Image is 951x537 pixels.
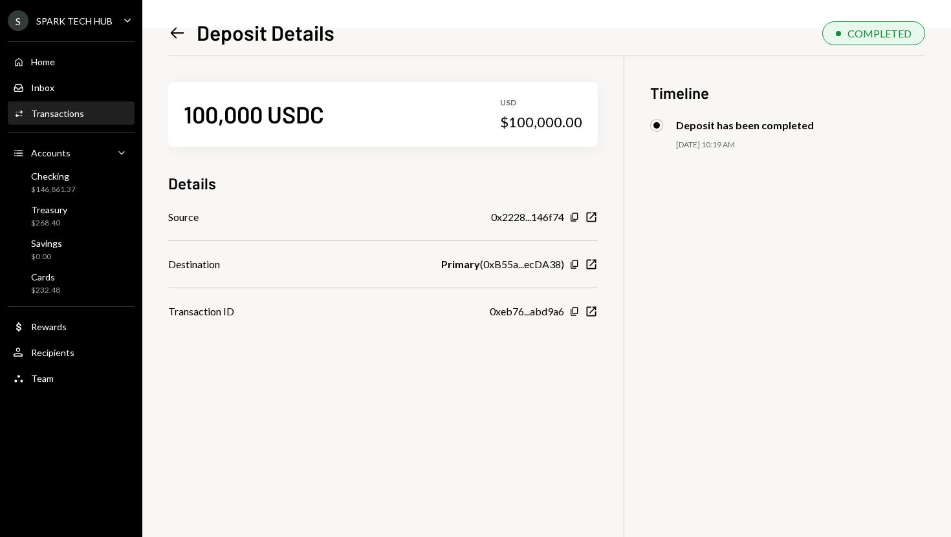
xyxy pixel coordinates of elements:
[491,209,564,225] div: 0x2228...146f74
[31,184,76,195] div: $146,861.37
[36,16,113,26] div: SPARK TECH HUB
[31,373,54,384] div: Team
[8,200,135,231] a: Treasury$268.40
[847,27,912,39] div: COMPLETED
[31,218,67,229] div: $268.40
[31,271,60,282] div: Cards
[168,304,234,319] div: Transaction ID
[8,50,135,73] a: Home
[8,141,135,164] a: Accounts
[441,257,564,272] div: ( 0xB55a...ecDA38 )
[168,209,199,225] div: Source
[8,234,135,265] a: Savings$0.00
[31,285,60,296] div: $232.48
[168,173,216,194] h3: Details
[31,56,55,67] div: Home
[500,113,582,131] div: $100,000.00
[8,10,28,31] div: S
[184,100,324,129] div: 100,000 USDC
[31,238,62,249] div: Savings
[31,251,62,262] div: $0.00
[168,257,220,272] div: Destination
[31,108,84,119] div: Transactions
[650,82,925,103] h3: Timeline
[31,171,76,182] div: Checking
[8,341,135,364] a: Recipients
[676,140,925,151] div: [DATE] 10:19 AM
[500,98,582,109] div: USD
[31,82,54,93] div: Inbox
[31,147,71,158] div: Accounts
[8,167,135,198] a: Checking$146,861.37
[8,268,135,299] a: Cards$232.48
[197,19,334,45] h1: Deposit Details
[8,76,135,99] a: Inbox
[31,347,74,358] div: Recipients
[31,321,67,332] div: Rewards
[31,204,67,215] div: Treasury
[8,315,135,338] a: Rewards
[490,304,564,319] div: 0xeb76...abd9a6
[8,101,135,125] a: Transactions
[676,119,814,131] div: Deposit has been completed
[8,366,135,390] a: Team
[441,257,480,272] b: Primary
